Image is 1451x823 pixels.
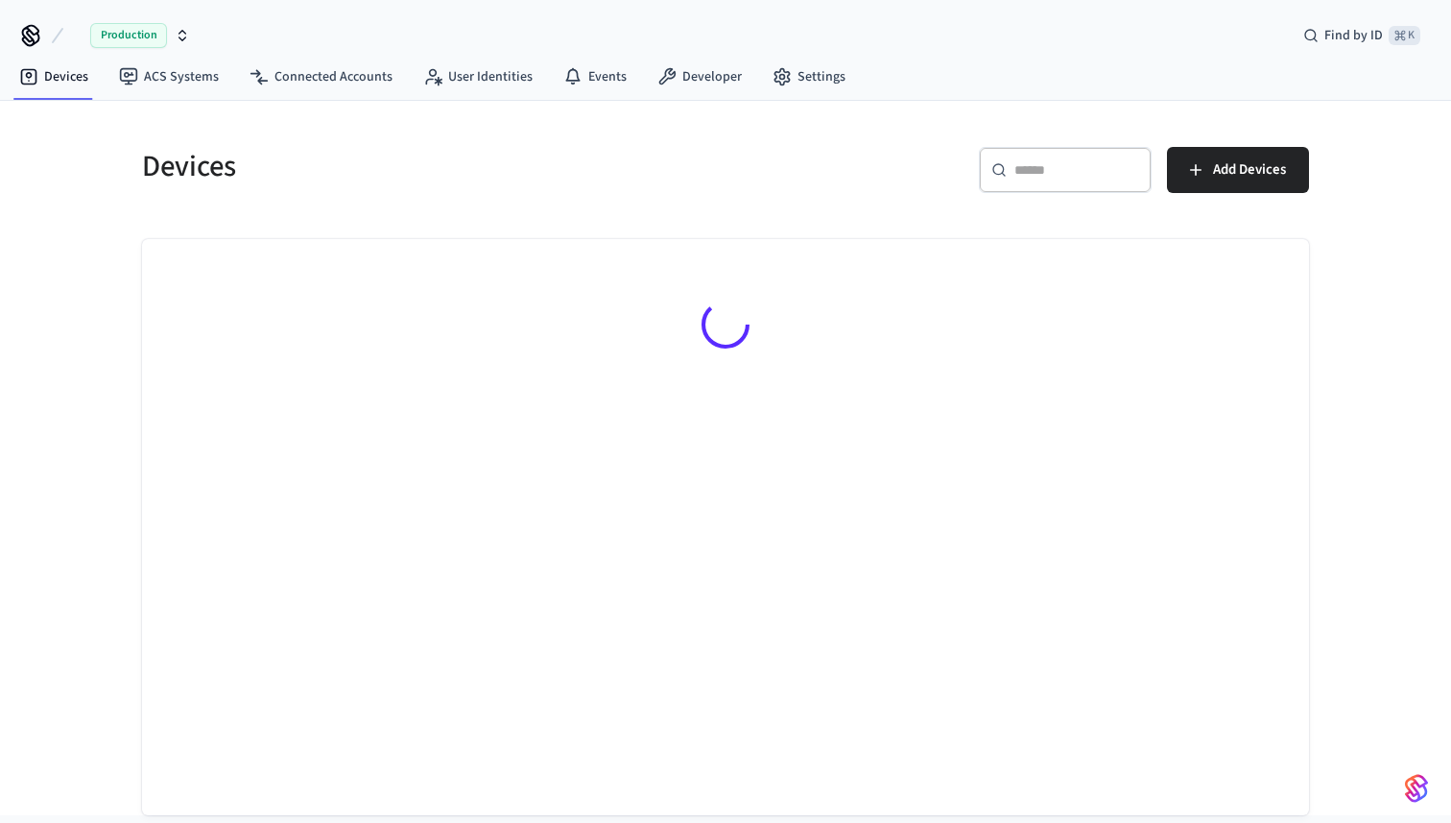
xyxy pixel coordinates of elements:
[757,60,861,94] a: Settings
[548,60,642,94] a: Events
[408,60,548,94] a: User Identities
[642,60,757,94] a: Developer
[1405,773,1428,804] img: SeamLogoGradient.69752ec5.svg
[1324,26,1383,45] span: Find by ID
[1389,26,1420,45] span: ⌘ K
[1167,147,1309,193] button: Add Devices
[1213,157,1286,182] span: Add Devices
[234,60,408,94] a: Connected Accounts
[104,60,234,94] a: ACS Systems
[1288,18,1436,53] div: Find by ID⌘ K
[142,147,714,186] h5: Devices
[4,60,104,94] a: Devices
[90,23,167,48] span: Production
